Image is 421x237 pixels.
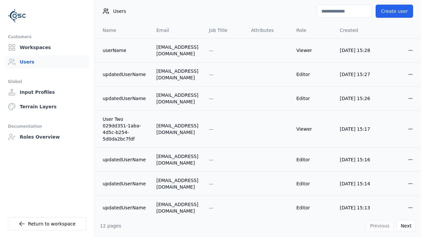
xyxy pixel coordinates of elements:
[209,157,213,162] span: —
[156,44,198,57] div: [EMAIL_ADDRESS][DOMAIN_NAME]
[340,95,373,102] div: [DATE] 15:26
[376,5,413,18] button: Create user
[334,22,379,38] th: Created
[156,92,198,105] div: [EMAIL_ADDRESS][DOMAIN_NAME]
[296,126,329,132] div: Viewer
[340,126,373,132] div: [DATE] 15:17
[103,180,146,187] a: updatedUserName
[296,71,329,78] div: Editor
[103,71,146,78] a: updatedUserName
[8,122,87,130] div: Documentation
[95,22,151,38] th: Name
[156,177,198,190] div: [EMAIL_ADDRESS][DOMAIN_NAME]
[156,201,198,214] div: [EMAIL_ADDRESS][DOMAIN_NAME]
[8,33,87,41] div: Customers
[156,68,198,81] div: [EMAIL_ADDRESS][DOMAIN_NAME]
[8,78,87,86] div: Global
[340,71,373,78] div: [DATE] 15:27
[103,156,146,163] a: updatedUserName
[340,47,373,54] div: [DATE] 15:28
[209,181,213,186] span: —
[296,95,329,102] div: Editor
[103,116,146,142] a: User Two 029dd351-1aba-4d5c-b254-5d0da2bc7fdf
[296,180,329,187] div: Editor
[103,204,146,211] a: updatedUserName
[113,8,126,14] span: Users
[103,47,146,54] a: userName
[209,126,213,132] span: —
[209,96,213,101] span: —
[340,180,373,187] div: [DATE] 15:14
[340,156,373,163] div: [DATE] 15:16
[5,41,89,54] a: Workspaces
[291,22,334,38] th: Role
[156,122,198,136] div: [EMAIL_ADDRESS][DOMAIN_NAME]
[209,48,213,53] span: —
[5,130,89,144] a: Roles Overview
[246,22,291,38] th: Attributes
[5,100,89,113] a: Terrain Layers
[340,204,373,211] div: [DATE] 15:13
[8,7,26,25] img: Logo
[209,205,213,210] span: —
[296,156,329,163] div: Editor
[204,22,246,38] th: Job Title
[103,95,146,102] a: updatedUserName
[296,204,329,211] div: Editor
[156,153,198,166] div: [EMAIL_ADDRESS][DOMAIN_NAME]
[396,220,416,232] button: Next
[5,86,89,99] a: Input Profiles
[151,22,204,38] th: Email
[100,223,121,228] span: 12 pages
[296,47,329,54] div: Viewer
[5,55,89,68] a: Users
[8,217,87,230] a: Return to workspace
[209,72,213,77] span: —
